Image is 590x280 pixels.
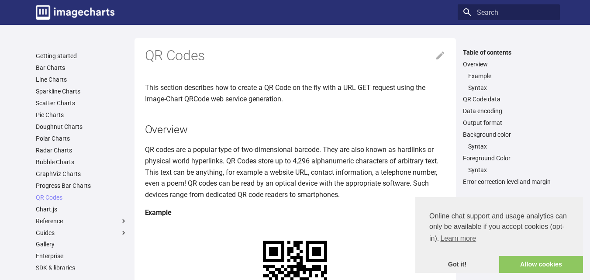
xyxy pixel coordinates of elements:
[36,87,128,95] a: Sparkline Charts
[145,122,445,137] h2: Overview
[463,119,555,127] a: Output format
[463,131,555,138] a: Background color
[458,4,560,20] input: Search
[36,217,128,225] label: Reference
[36,170,128,178] a: GraphViz Charts
[463,142,555,150] nav: Background color
[36,64,128,72] a: Bar Charts
[36,229,128,237] label: Guides
[36,111,128,119] a: Pie Charts
[36,158,128,166] a: Bubble Charts
[36,205,128,213] a: Chart.js
[439,232,477,245] a: learn more about cookies
[458,48,560,186] nav: Table of contents
[145,144,445,200] p: QR codes are a popular type of two-dimensional barcode. They are also known as hardlinks or physi...
[468,84,555,92] a: Syntax
[145,207,445,218] h4: Example
[36,52,128,60] a: Getting started
[463,72,555,92] nav: Overview
[36,99,128,107] a: Scatter Charts
[36,5,114,20] img: logo
[36,123,128,131] a: Doughnut Charts
[415,197,583,273] div: cookieconsent
[415,256,499,273] a: dismiss cookie message
[36,146,128,154] a: Radar Charts
[463,60,555,68] a: Overview
[36,76,128,83] a: Line Charts
[463,107,555,115] a: Data encoding
[463,178,555,186] a: Error correction level and margin
[468,142,555,150] a: Syntax
[32,2,118,23] a: Image-Charts documentation
[468,166,555,174] a: Syntax
[458,48,560,56] label: Table of contents
[463,95,555,103] a: QR Code data
[36,252,128,260] a: Enterprise
[463,166,555,174] nav: Foreground Color
[36,194,128,201] a: QR Codes
[429,211,569,245] span: Online chat support and usage analytics can only be available if you accept cookies (opt-in).
[499,256,583,273] a: allow cookies
[145,47,445,65] h1: QR Codes
[463,154,555,162] a: Foreground Color
[468,72,555,80] a: Example
[36,264,128,272] a: SDK & libraries
[36,240,128,248] a: Gallery
[36,135,128,142] a: Polar Charts
[145,82,445,104] p: This section describes how to create a QR Code on the fly with a URL GET request using the Image-...
[36,182,128,190] a: Progress Bar Charts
